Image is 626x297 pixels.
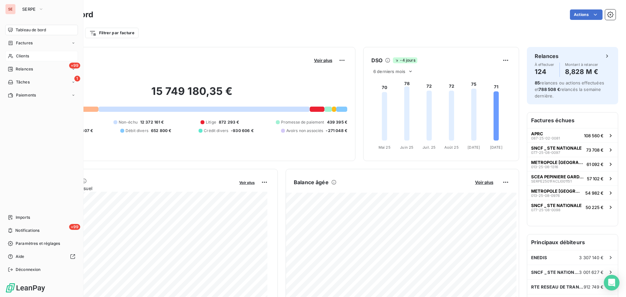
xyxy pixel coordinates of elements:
span: Clients [16,53,29,59]
span: 54 982 € [585,190,604,196]
button: APRC087-25-02-0081108 560 € [527,128,618,142]
tspan: Juin 25 [400,145,413,150]
span: 12 372 161 € [140,119,164,125]
span: Factures [16,40,33,46]
span: METROPOLE [GEOGRAPHIC_DATA] [531,188,583,194]
button: Actions [570,9,603,20]
div: Open Intercom Messenger [604,275,619,290]
span: 077-25-08-0097 [531,151,560,155]
span: Relances [16,66,33,72]
span: Aide [16,254,24,260]
span: 788 508 € [539,87,560,92]
span: relances ou actions effectuées et relancés la semaine dernière. [535,80,604,98]
h4: 124 [535,67,554,77]
tspan: Juil. 25 [423,145,436,150]
span: SCEA PEPINIERE GARDOISE [531,174,584,179]
span: Paiements [16,92,36,98]
span: 85 [535,80,540,85]
span: -4 jours [393,57,417,63]
span: 57 102 € [587,176,604,181]
button: Filtrer par facture [85,28,139,38]
h2: 15 749 180,35 € [37,85,347,104]
span: Promesse de paiement [281,119,324,125]
span: SERPE2501FACLI001151 [531,179,572,183]
h6: Principaux débiteurs [527,234,618,250]
span: Voir plus [475,180,493,185]
span: +99 [69,63,80,68]
button: SCEA PEPINIERE GARDOISESERPE2501FACLI00115157 102 € [527,171,618,186]
span: 61 092 € [587,162,604,167]
span: Imports [16,215,30,220]
span: RTE RESEAU DE TRANSPORT ELECTRICITE [531,284,584,290]
tspan: [DATE] [468,145,480,150]
h4: 8,828 M € [565,67,598,77]
span: Crédit divers [204,128,228,134]
span: Débit divers [126,128,148,134]
button: SNCF _ STE NATIONALE077-25-08-009850 225 € [527,200,618,214]
span: 1 [74,76,80,82]
span: 077-25-08-0098 [531,208,560,212]
button: METROPOLE [GEOGRAPHIC_DATA]013-25-08-097654 982 € [527,186,618,200]
span: Tâches [16,79,30,85]
button: SNCF _ STE NATIONALE077-25-08-009773 708 € [527,142,618,157]
h6: DSO [371,56,382,64]
span: APRC [531,131,543,136]
span: 912 749 € [584,284,604,290]
span: +99 [69,224,80,230]
span: 3 001 627 € [579,270,604,275]
a: Aide [5,251,78,262]
span: 013-25-08-0976 [531,194,560,198]
span: Déconnexion [16,267,41,273]
span: Chiffre d'affaires mensuel [37,185,235,192]
tspan: Août 25 [444,145,459,150]
span: Montant à relancer [565,63,598,67]
span: SNCF _ STE NATIONALE [531,203,582,208]
tspan: Mai 25 [379,145,391,150]
span: 872 293 € [219,119,239,125]
span: Avoirs non associés [286,128,323,134]
button: Voir plus [312,57,334,63]
h6: Balance âgée [294,178,329,186]
h6: Factures échues [527,112,618,128]
span: Tableau de bord [16,27,46,33]
span: 50 225 € [586,205,604,210]
span: Voir plus [239,180,255,185]
span: 013-25-06-1316 [531,165,558,169]
span: Litige [206,119,216,125]
span: -930 606 € [231,128,254,134]
button: METROPOLE [GEOGRAPHIC_DATA]013-25-06-131661 092 € [527,157,618,171]
span: SNCF _ STE NATIONALE [531,270,579,275]
div: SE [5,4,16,14]
span: À effectuer [535,63,554,67]
span: 087-25-02-0081 [531,136,560,140]
button: Voir plus [473,179,495,185]
span: 652 800 € [151,128,171,134]
span: SERPE [22,7,36,12]
span: -271 048 € [326,128,347,134]
span: 3 307 140 € [579,255,604,260]
span: 439 395 € [327,119,347,125]
span: ENEDIS [531,255,547,260]
span: 6 derniers mois [373,69,405,74]
img: Logo LeanPay [5,283,46,293]
span: METROPOLE [GEOGRAPHIC_DATA] [531,160,584,165]
h6: Relances [535,52,559,60]
span: Voir plus [314,58,332,63]
span: Non-échu [119,119,138,125]
tspan: [DATE] [490,145,502,150]
span: 108 560 € [584,133,604,138]
span: 73 708 € [586,147,604,153]
button: Voir plus [237,179,257,185]
span: Paramètres et réglages [16,241,60,246]
span: Notifications [15,228,39,233]
span: SNCF _ STE NATIONALE [531,145,582,151]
